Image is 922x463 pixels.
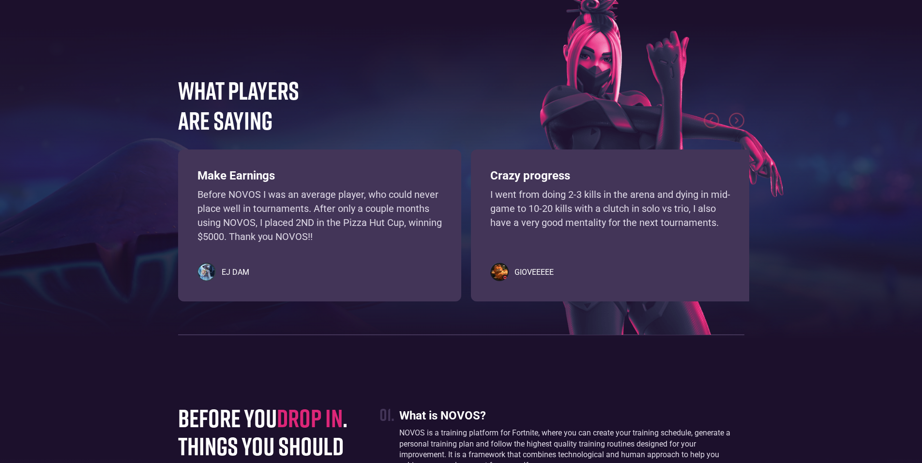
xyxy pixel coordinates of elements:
[178,75,323,135] h4: WHAT PLAYERS ARE SAYING
[729,113,744,128] div: next slide
[471,149,754,295] div: 2 of 4
[197,169,442,183] h3: Make Earnings
[277,403,343,433] span: drop in
[379,404,394,425] div: 01.
[704,113,719,128] div: previous slide
[490,169,735,183] h3: Crazy progress
[399,409,744,423] h3: What is NOVOS?
[178,149,461,295] div: 1 of 4
[222,268,249,277] h5: EJ DAM
[514,268,554,277] h5: GIOVEEEEE
[490,188,735,243] p: I went from doing 2-3 kills in the arena and dying in mid-game to 10-20 kills with a clutch in so...
[197,188,442,243] p: Before NOVOS I was an average player, who could never place well in tournaments. After only a cou...
[178,149,744,295] div: carousel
